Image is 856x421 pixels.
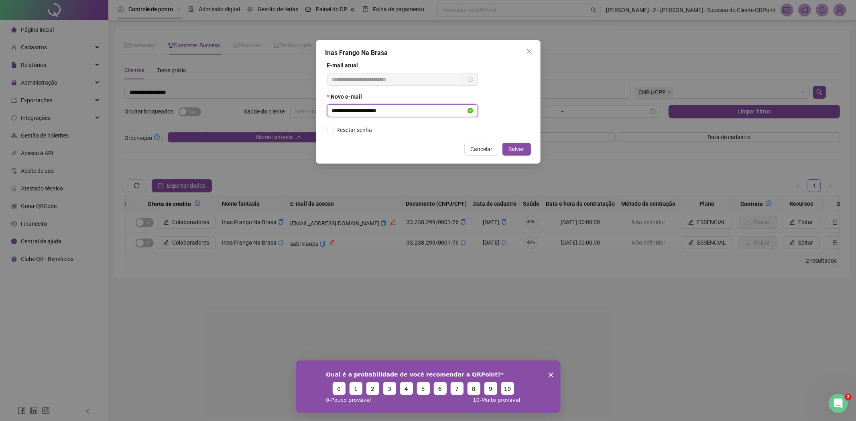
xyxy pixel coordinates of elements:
button: Salvar [502,143,531,156]
label: Novo e-mail [327,92,368,101]
button: Close [523,45,536,58]
div: Inas Frango Na Brasa [325,48,531,58]
button: Cancelar [464,143,499,156]
span: history [468,77,473,82]
span: Salvar [509,145,525,154]
label: E-mail atual [327,61,364,70]
span: Cancelar [471,145,493,154]
span: close [526,48,533,55]
span: Resetar senha [333,125,376,134]
iframe: Pesquisa da QRPoint [296,360,561,413]
iframe: Intercom live chat [829,394,848,413]
span: 2 [845,394,852,400]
